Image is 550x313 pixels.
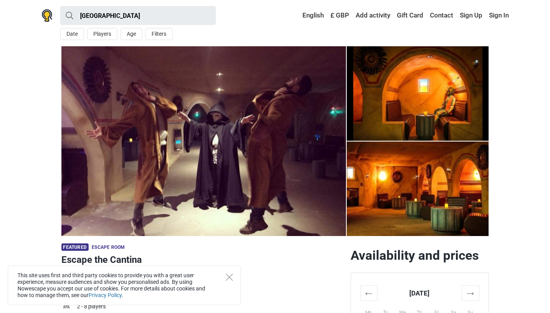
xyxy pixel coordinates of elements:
a: Contact [428,9,455,23]
a: £ GBP [328,9,351,23]
td: 2 - 8 players [77,302,344,313]
div: This site uses first and third party cookies to provide you with a great user experience, measure... [8,266,241,305]
img: Escape the Cantina photo 4 [347,46,489,141]
a: Sign In [487,9,509,23]
button: Age [120,28,142,40]
a: Privacy Policy [89,292,122,298]
button: Filters [145,28,173,40]
button: Players [87,28,117,40]
th: [DATE] [377,285,462,301]
a: English [295,9,326,23]
th: → [462,285,479,301]
a: Escape the Cantina photo 3 [347,46,489,141]
input: try “London” [60,6,216,25]
a: Escape the Cantina photo 8 [61,46,346,236]
button: Close [226,274,233,281]
span: Escape room [92,245,125,250]
img: Nowescape logo [42,9,52,22]
th: ← [360,285,377,301]
h2: Availability and prices [351,248,489,263]
h1: Escape the Cantina [61,253,344,267]
img: Escape the Cantina photo 9 [61,46,346,236]
img: English [297,13,302,18]
a: Escape the Cantina photo 4 [347,142,489,236]
span: Featured [61,243,89,251]
a: Sign Up [458,9,484,23]
a: Add activity [354,9,392,23]
img: Escape the Cantina photo 5 [347,142,489,236]
a: Gift Card [395,9,425,23]
button: Date [60,28,84,40]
